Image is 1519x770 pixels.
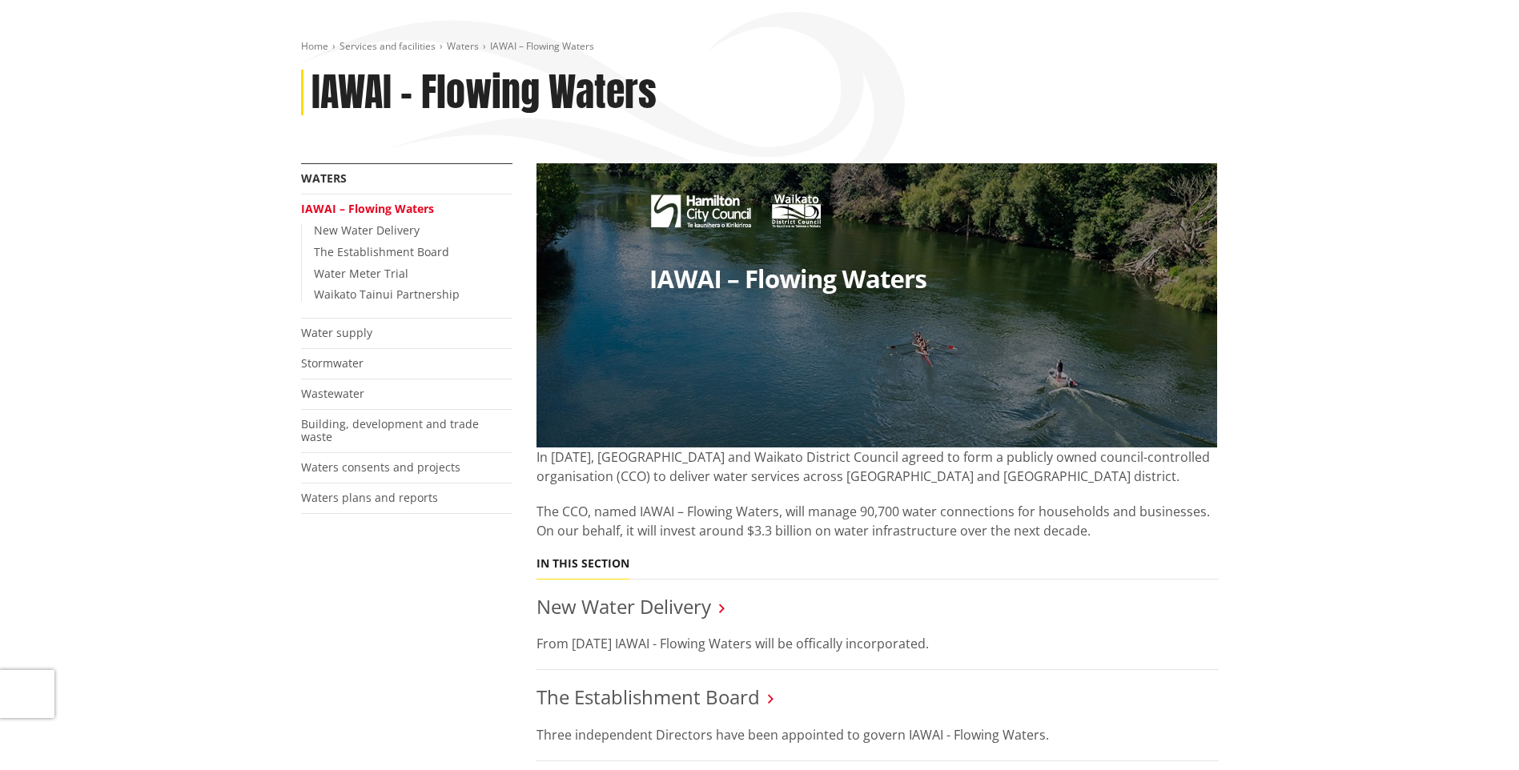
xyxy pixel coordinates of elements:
h5: In this section [536,557,629,571]
a: IAWAI – Flowing Waters [301,201,434,216]
a: Waters plans and reports [301,490,438,505]
p: The CCO, named IAWAI – Flowing Waters, will manage 90,700 water connections for households and bu... [536,502,1219,540]
h1: IAWAI – Flowing Waters [311,70,657,116]
p: In [DATE], [GEOGRAPHIC_DATA] and Waikato District Council agreed to form a publicly owned council... [536,447,1219,486]
nav: breadcrumb [301,40,1219,54]
a: New Water Delivery [314,223,420,238]
a: Home [301,39,328,53]
a: Services and facilities [340,39,436,53]
a: Stormwater [301,355,364,371]
a: New Water Delivery [536,593,711,620]
a: Building, development and trade waste [301,416,479,445]
a: Waters consents and projects [301,459,460,475]
a: Wastewater [301,386,364,401]
a: The Establishment Board [536,684,760,710]
a: Waters [301,170,347,186]
a: Waikato Tainui Partnership [314,287,460,302]
a: Water supply [301,325,372,340]
p: Three independent Directors have been appointed to govern IAWAI - Flowing Waters. [536,725,1219,744]
span: IAWAI – Flowing Waters [490,39,594,53]
a: Waters [447,39,479,53]
a: The Establishment Board [314,244,449,259]
p: From [DATE] IAWAI - Flowing Waters will be offically incorporated. [536,634,1219,653]
iframe: Messenger Launcher [1445,703,1503,760]
a: Water Meter Trial [314,266,408,281]
img: 27080 HCC Website Banner V10 [536,163,1217,447]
